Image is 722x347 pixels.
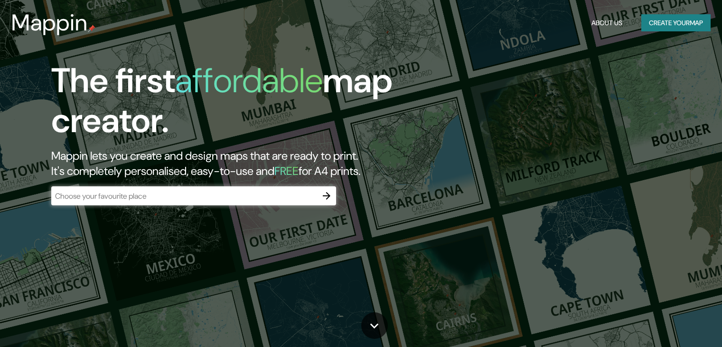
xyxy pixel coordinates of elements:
h1: affordable [175,58,323,103]
input: Choose your favourite place [51,191,317,202]
h2: Mappin lets you create and design maps that are ready to print. It's completely personalised, eas... [51,148,413,179]
img: mappin-pin [88,25,95,32]
h1: The first map creator. [51,61,413,148]
h5: FREE [274,164,299,178]
h3: Mappin [11,10,88,36]
button: About Us [588,14,626,32]
button: Create yourmap [641,14,711,32]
